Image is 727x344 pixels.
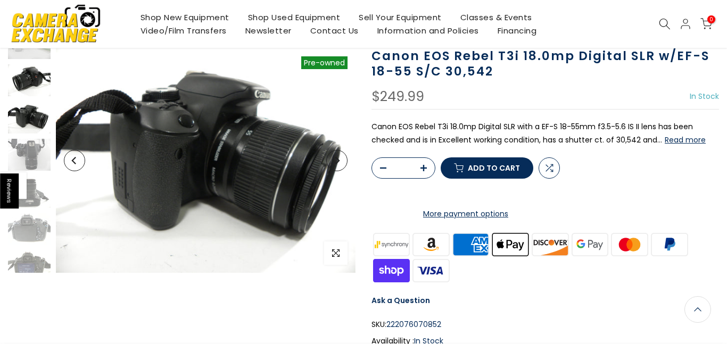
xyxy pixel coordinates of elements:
[238,11,350,24] a: Shop Used Equipment
[371,48,719,79] h1: Canon EOS Rebel T3i 18.0mp Digital SLR w/EF-S 18-55 S/C 30,542
[8,213,51,245] img: Canon EOS Rebel T3i 18.0mp Digital SLR w/EF-S 18-55 S/C 30,542 Digital Cameras - Digital SLR Came...
[411,231,451,257] img: amazon payments
[326,150,348,171] button: Next
[665,135,706,145] button: Read more
[371,295,430,306] a: Ask a Question
[368,24,488,37] a: Information and Policies
[371,318,719,331] div: SKU:
[350,11,451,24] a: Sell Your Equipment
[8,102,51,133] img: Canon EOS Rebel T3i 18.0mp Digital SLR w/EF-S 18-55 S/C 30,542 Digital Cameras - Digital SLR Came...
[371,90,424,104] div: $249.99
[371,231,411,257] img: synchrony
[684,296,711,323] a: Back to the top
[451,231,491,257] img: american express
[441,157,533,179] button: Add to cart
[570,231,610,257] img: google pay
[468,164,520,172] span: Add to cart
[707,15,715,23] span: 0
[371,207,560,221] a: More payment options
[131,11,238,24] a: Shop New Equipment
[371,120,719,147] p: Canon EOS Rebel T3i 18.0mp Digital SLR with a EF-S 18-55mm f3.5-5.6 IS II lens has been checked a...
[411,257,451,283] img: visa
[610,231,650,257] img: master
[690,91,719,102] span: In Stock
[236,24,301,37] a: Newsletter
[700,18,712,30] a: 0
[8,250,51,282] img: Canon EOS Rebel T3i 18.0mp Digital SLR w/EF-S 18-55 S/C 30,542 Digital Cameras - Digital SLR Came...
[8,139,51,171] img: Canon EOS Rebel T3i 18.0mp Digital SLR w/EF-S 18-55 S/C 30,542 Digital Cameras - Digital SLR Came...
[491,231,531,257] img: apple pay
[301,24,368,37] a: Contact Us
[650,231,690,257] img: paypal
[8,176,51,208] img: Canon EOS Rebel T3i 18.0mp Digital SLR w/EF-S 18-55 S/C 30,542 Digital Cameras - Digital SLR Came...
[531,231,571,257] img: discover
[56,48,356,273] img: Canon EOS Rebel T3i 18.0mp Digital SLR w/EF-S 18-55 S/C 30,542 Digital Cameras - Digital SLR Came...
[371,257,411,283] img: shopify pay
[488,24,546,37] a: Financing
[64,150,85,171] button: Previous
[451,11,541,24] a: Classes & Events
[386,318,441,331] span: 222076070852
[8,64,51,96] img: Canon EOS Rebel T3i 18.0mp Digital SLR w/EF-S 18-55 S/C 30,542 Digital Cameras - Digital SLR Came...
[131,24,236,37] a: Video/Film Transfers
